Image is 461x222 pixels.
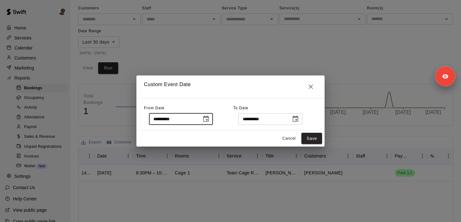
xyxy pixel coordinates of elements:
h2: Custom Event Date [136,75,325,98]
button: Choose date, selected date is Sep 15, 2025 [200,113,212,125]
span: To Date [233,106,248,110]
button: Choose date, selected date is Oct 16, 2025 [289,113,302,125]
span: From Date [144,106,165,110]
button: Cancel [279,134,299,143]
button: Close [305,80,317,93]
button: Save [301,133,322,144]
